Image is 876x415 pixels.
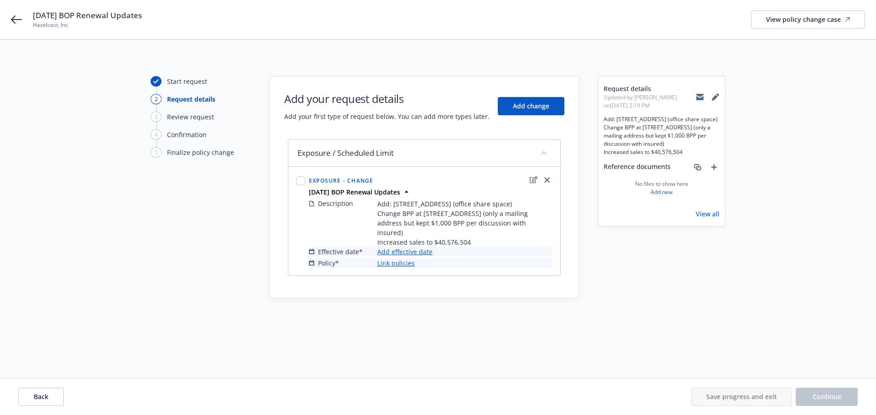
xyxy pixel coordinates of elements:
[498,97,564,115] button: Add change
[377,199,553,247] span: Add: [STREET_ADDRESS] (office share space) Change BPP at [STREET_ADDRESS] (only a mailing address...
[309,177,373,184] span: Exposure - Change
[297,148,394,159] span: Exposure / Scheduled Limit
[167,77,207,86] div: Start request
[377,247,433,256] a: Add effective date
[709,162,720,173] a: add
[706,392,777,401] span: Save progress and exit
[691,388,792,406] button: Save progress and exit
[151,129,162,140] div: 4
[33,21,142,29] span: Hazelcast, Inc.
[604,162,671,173] span: Reference documents
[751,10,865,29] a: View policy change case
[604,115,720,156] span: Add: [STREET_ADDRESS] (office share space) Change BPP at [STREET_ADDRESS] (only a mailing address...
[542,174,553,185] a: close
[288,140,560,167] div: Exposure / Scheduled Limitcollapse content
[167,148,234,157] div: Finalize policy change
[167,112,214,122] div: Review request
[167,130,207,139] div: Confirmation
[813,392,841,401] span: Continue
[167,94,215,104] div: Request details
[651,188,673,196] a: Add new
[528,174,539,185] a: edit
[377,258,415,268] a: Link policies
[151,147,162,158] div: 5
[604,93,696,110] span: Updated by [PERSON_NAME] on [DATE] 2:19 PM
[796,388,858,406] button: Continue
[18,388,64,406] button: Back
[318,258,339,268] span: Policy*
[33,10,142,21] span: [DATE] BOP Renewal Updates
[696,209,720,219] a: View all
[34,392,48,401] span: Back
[309,188,400,196] strong: [DATE] BOP Renewal Updates
[284,112,490,121] span: Add your first type of request below. You can add more types later.
[284,91,490,106] h1: Add your request details
[604,84,696,93] span: Request details
[318,199,353,208] span: Description
[318,247,363,256] span: Effective date*
[537,145,551,160] button: collapse content
[692,162,703,173] a: associate
[151,112,162,122] div: 3
[635,180,688,188] span: No files to show here
[766,11,850,28] div: View policy change case
[151,94,162,104] div: 2
[513,102,549,110] span: Add change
